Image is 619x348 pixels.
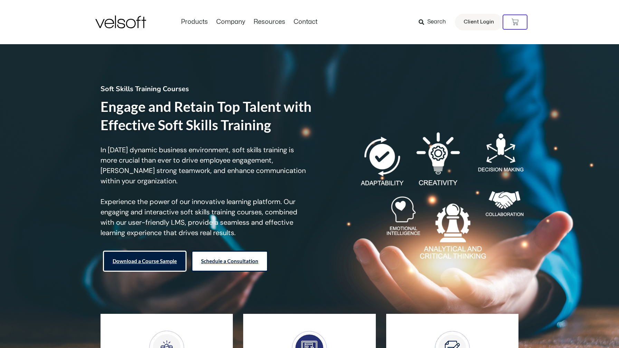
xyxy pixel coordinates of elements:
[177,18,322,26] nav: Menu
[101,145,308,186] p: In [DATE] dynamic business environment, soft skills training is more crucial than ever to drive e...
[103,251,187,272] a: Download a Course Sample
[289,18,322,26] a: ContactMenu Toggle
[95,16,146,28] img: Velsoft Training Materials
[191,251,268,272] a: Schedule a Consultation
[101,196,308,238] p: Experience the power of our innovative learning platform. Our engaging and interactive soft skill...
[101,98,333,134] h1: Engage and Retain Top Talent with Effective Soft Skills Training
[464,18,494,27] span: Client Login
[419,16,451,28] a: Search
[101,84,333,94] h2: Soft Skills Training Courses
[212,18,249,26] a: CompanyMenu Toggle
[249,18,289,26] a: ResourcesMenu Toggle
[177,18,212,26] a: ProductsMenu Toggle
[455,14,503,30] a: Client Login
[427,18,446,27] span: Search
